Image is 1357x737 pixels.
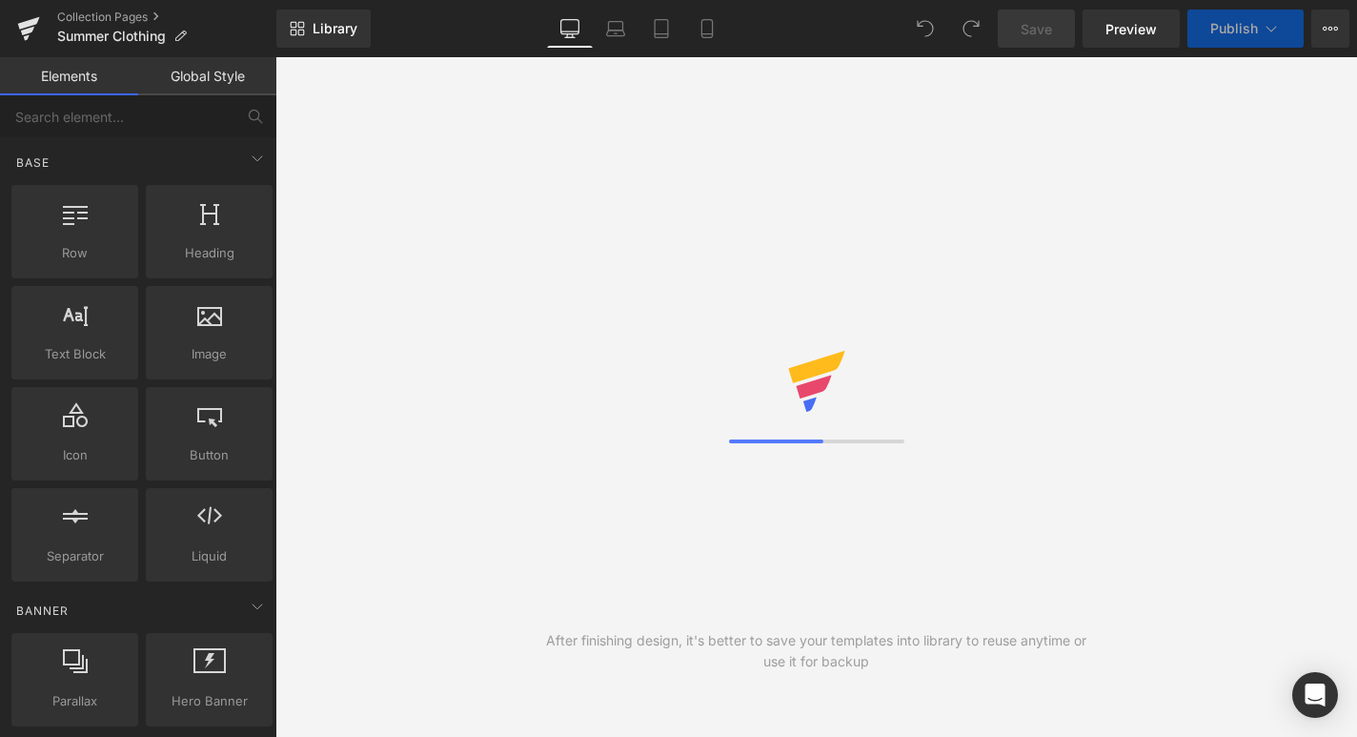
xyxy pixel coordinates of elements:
[276,10,371,48] a: New Library
[1083,10,1180,48] a: Preview
[152,344,267,364] span: Image
[1105,19,1157,39] span: Preview
[17,546,132,566] span: Separator
[547,10,593,48] a: Desktop
[546,630,1087,672] div: After finishing design, it's better to save your templates into library to reuse anytime or use i...
[1311,10,1349,48] button: More
[313,20,357,37] span: Library
[1021,19,1052,39] span: Save
[906,10,944,48] button: Undo
[17,691,132,711] span: Parallax
[152,691,267,711] span: Hero Banner
[14,602,71,620] span: Banner
[17,243,132,263] span: Row
[593,10,638,48] a: Laptop
[17,445,132,465] span: Icon
[152,546,267,566] span: Liquid
[152,445,267,465] span: Button
[17,344,132,364] span: Text Block
[152,243,267,263] span: Heading
[1187,10,1304,48] button: Publish
[57,10,276,25] a: Collection Pages
[952,10,990,48] button: Redo
[1210,21,1258,36] span: Publish
[1292,672,1338,718] div: Open Intercom Messenger
[14,154,51,172] span: Base
[638,10,684,48] a: Tablet
[138,57,276,95] a: Global Style
[684,10,730,48] a: Mobile
[57,29,166,44] span: Summer Clothing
